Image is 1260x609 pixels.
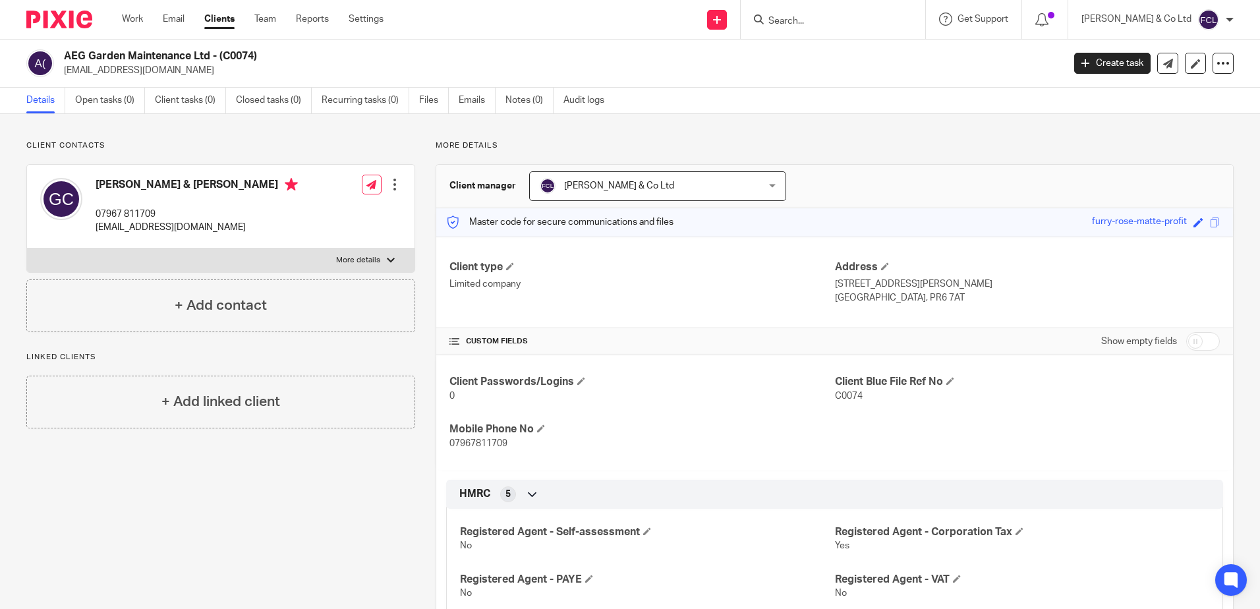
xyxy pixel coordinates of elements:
[161,391,280,412] h4: + Add linked client
[26,11,92,28] img: Pixie
[835,260,1220,274] h4: Address
[254,13,276,26] a: Team
[449,375,834,389] h4: Client Passwords/Logins
[163,13,185,26] a: Email
[835,375,1220,389] h4: Client Blue File Ref No
[40,178,82,220] img: svg%3E
[460,541,472,550] span: No
[460,573,834,587] h4: Registered Agent - PAYE
[835,391,863,401] span: C0074
[446,216,673,229] p: Master code for secure communications and files
[449,260,834,274] h4: Client type
[449,439,507,448] span: 07967811709
[204,13,235,26] a: Clients
[459,88,496,113] a: Emails
[505,488,511,501] span: 5
[296,13,329,26] a: Reports
[958,14,1008,24] span: Get Support
[460,525,834,539] h4: Registered Agent - Self-assessment
[436,140,1234,151] p: More details
[122,13,143,26] a: Work
[96,178,298,194] h4: [PERSON_NAME] & [PERSON_NAME]
[505,88,554,113] a: Notes (0)
[96,208,298,221] p: 07967 811709
[835,291,1220,304] p: [GEOGRAPHIC_DATA], PR6 7AT
[1198,9,1219,30] img: svg%3E
[285,178,298,191] i: Primary
[26,49,54,77] img: svg%3E
[540,178,556,194] img: svg%3E
[767,16,886,28] input: Search
[26,352,415,362] p: Linked clients
[336,255,380,266] p: More details
[236,88,312,113] a: Closed tasks (0)
[835,589,847,598] span: No
[155,88,226,113] a: Client tasks (0)
[449,391,455,401] span: 0
[64,49,856,63] h2: AEG Garden Maintenance Ltd - (C0074)
[1074,53,1151,74] a: Create task
[64,64,1054,77] p: [EMAIL_ADDRESS][DOMAIN_NAME]
[459,487,490,501] span: HMRC
[835,541,849,550] span: Yes
[835,573,1209,587] h4: Registered Agent - VAT
[563,88,614,113] a: Audit logs
[349,13,384,26] a: Settings
[449,336,834,347] h4: CUSTOM FIELDS
[96,221,298,234] p: [EMAIL_ADDRESS][DOMAIN_NAME]
[564,181,674,190] span: [PERSON_NAME] & Co Ltd
[322,88,409,113] a: Recurring tasks (0)
[419,88,449,113] a: Files
[1092,215,1187,230] div: furry-rose-matte-profit
[26,140,415,151] p: Client contacts
[1081,13,1191,26] p: [PERSON_NAME] & Co Ltd
[449,277,834,291] p: Limited company
[449,422,834,436] h4: Mobile Phone No
[449,179,516,192] h3: Client manager
[835,277,1220,291] p: [STREET_ADDRESS][PERSON_NAME]
[1101,335,1177,348] label: Show empty fields
[460,589,472,598] span: No
[26,88,65,113] a: Details
[75,88,145,113] a: Open tasks (0)
[835,525,1209,539] h4: Registered Agent - Corporation Tax
[175,295,267,316] h4: + Add contact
